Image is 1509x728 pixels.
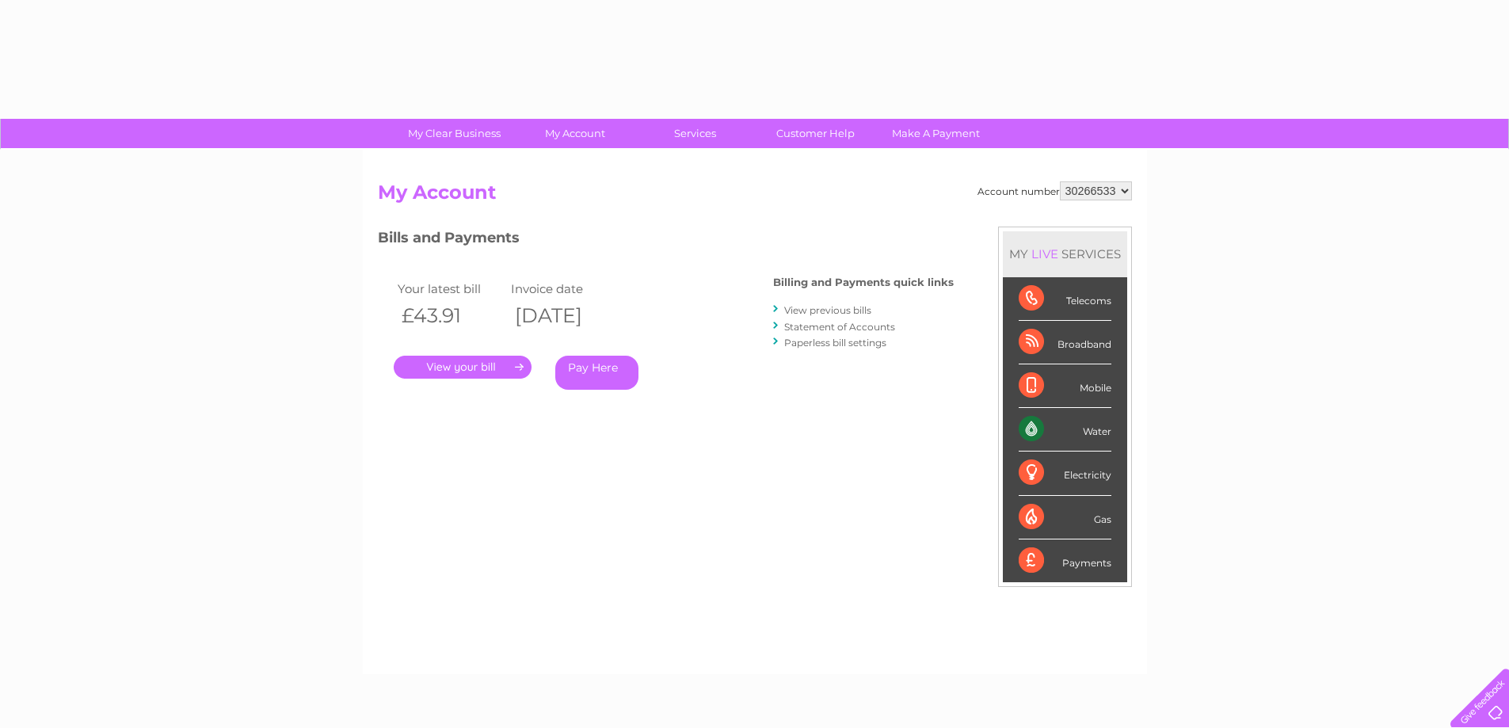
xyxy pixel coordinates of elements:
div: Broadband [1019,321,1111,364]
a: Make A Payment [871,119,1001,148]
div: Water [1019,408,1111,452]
div: LIVE [1028,246,1061,261]
th: [DATE] [507,299,621,332]
h3: Bills and Payments [378,227,954,254]
div: Gas [1019,496,1111,539]
a: Services [630,119,760,148]
h2: My Account [378,181,1132,212]
td: Your latest bill [394,278,508,299]
a: Paperless bill settings [784,337,886,349]
th: £43.91 [394,299,508,332]
div: Mobile [1019,364,1111,408]
div: MY SERVICES [1003,231,1127,276]
a: . [394,356,532,379]
td: Invoice date [507,278,621,299]
a: Customer Help [750,119,881,148]
a: Statement of Accounts [784,321,895,333]
a: Pay Here [555,356,638,390]
div: Account number [977,181,1132,200]
h4: Billing and Payments quick links [773,276,954,288]
a: My Clear Business [389,119,520,148]
div: Payments [1019,539,1111,582]
a: View previous bills [784,304,871,316]
div: Telecoms [1019,277,1111,321]
div: Electricity [1019,452,1111,495]
a: My Account [509,119,640,148]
